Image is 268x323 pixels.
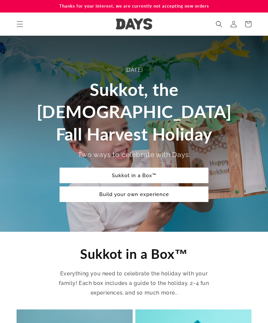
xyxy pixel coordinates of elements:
[116,18,152,30] img: Days United
[60,186,208,202] a: Build your own experience
[212,17,226,31] summary: Search
[78,150,190,159] span: Two ways to celebrate with Days:
[33,65,235,75] div: [DATE]
[80,246,188,262] span: Sukkot in a Box™
[37,79,232,144] span: Sukkot, the [DEMOGRAPHIC_DATA] Fall Harvest Holiday
[60,168,208,183] a: Sukkot in a Box™
[13,17,27,31] summary: Menu
[51,269,217,298] p: Everything you need to celebrate the holiday with your family! Each box includes a guide to the h...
